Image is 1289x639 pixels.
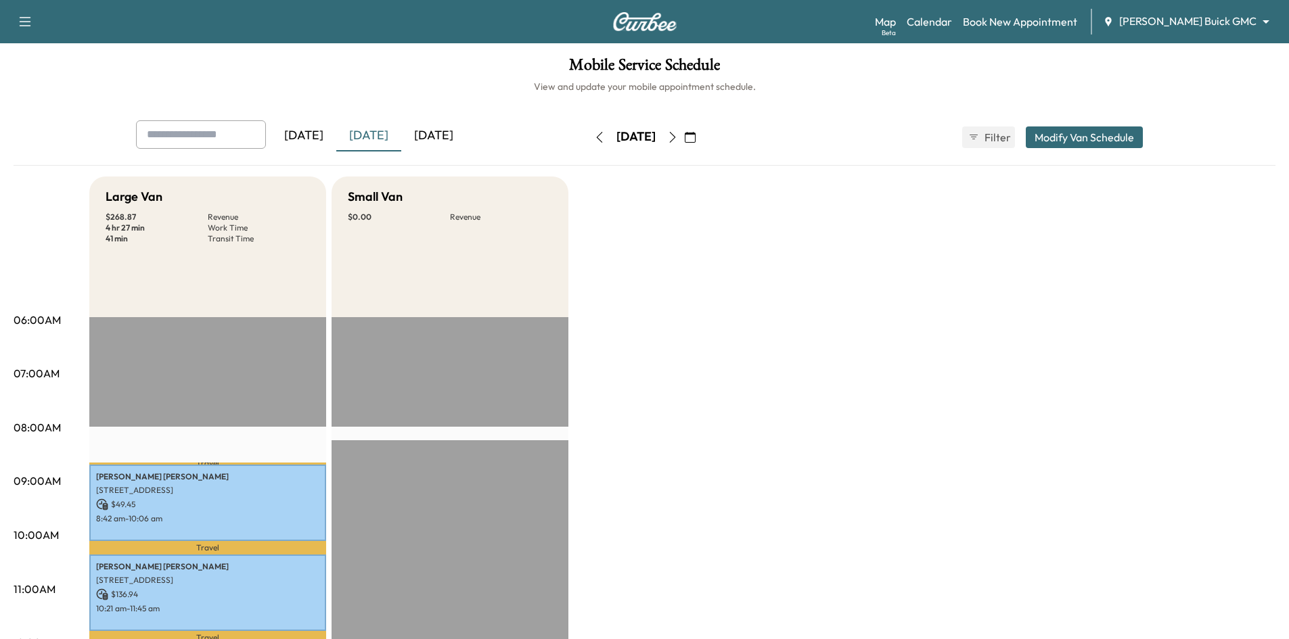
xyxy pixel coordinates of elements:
h1: Mobile Service Schedule [14,57,1275,80]
div: Beta [882,28,896,38]
p: $ 0.00 [348,212,450,222]
div: [DATE] [271,120,336,151]
p: 41 min [106,233,208,244]
h6: View and update your mobile appointment schedule. [14,80,1275,93]
p: Work Time [208,222,310,233]
button: Modify Van Schedule [1026,126,1143,148]
p: $ 136.94 [96,588,319,600]
div: [DATE] [401,120,466,151]
p: [PERSON_NAME] [PERSON_NAME] [96,561,319,572]
p: [STREET_ADDRESS] [96,485,319,496]
a: Calendar [907,14,952,30]
p: $ 268.87 [106,212,208,222]
img: Curbee Logo [612,12,677,31]
p: Travel [89,541,326,554]
p: $ 49.45 [96,498,319,511]
span: [PERSON_NAME] Buick GMC [1119,14,1257,29]
a: MapBeta [875,14,896,30]
span: Filter [985,129,1009,145]
h5: Small Van [348,187,403,206]
p: [STREET_ADDRESS] [96,575,319,586]
p: 11:00AM [14,581,55,597]
p: 09:00AM [14,473,61,489]
p: 07:00AM [14,365,60,381]
p: 10:21 am - 11:45 am [96,603,319,614]
p: 8:42 am - 10:06 am [96,513,319,524]
h5: Large Van [106,187,162,206]
div: [DATE] [336,120,401,151]
button: Filter [962,126,1015,148]
p: 10:00AM [14,527,59,543]
p: Transit Time [208,233,310,244]
p: Revenue [450,212,552,222]
p: [PERSON_NAME] [PERSON_NAME] [96,471,319,482]
p: Revenue [208,212,310,222]
p: 06:00AM [14,312,61,328]
div: [DATE] [616,128,656,145]
p: 08:00AM [14,419,61,435]
p: Travel [89,463,326,465]
a: Book New Appointment [963,14,1077,30]
p: 4 hr 27 min [106,222,208,233]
